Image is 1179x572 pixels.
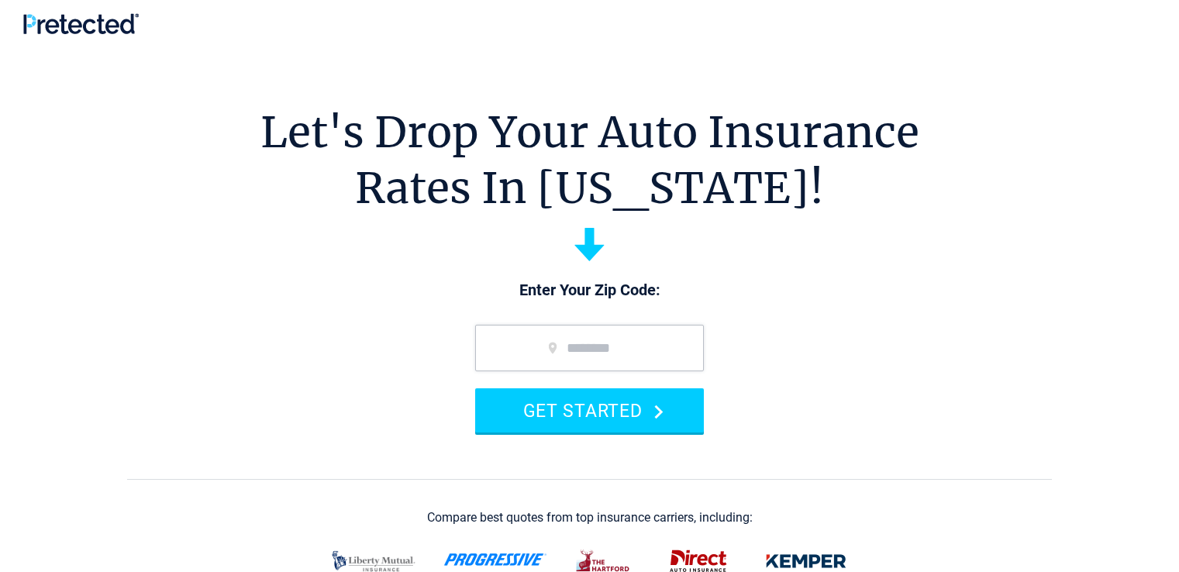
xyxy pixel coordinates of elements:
input: zip code [475,325,704,371]
div: Compare best quotes from top insurance carriers, including: [427,511,753,525]
button: GET STARTED [475,388,704,432]
img: progressive [443,553,547,566]
h1: Let's Drop Your Auto Insurance Rates In [US_STATE]! [260,105,919,216]
img: Pretected Logo [23,13,139,34]
p: Enter Your Zip Code: [460,280,719,302]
